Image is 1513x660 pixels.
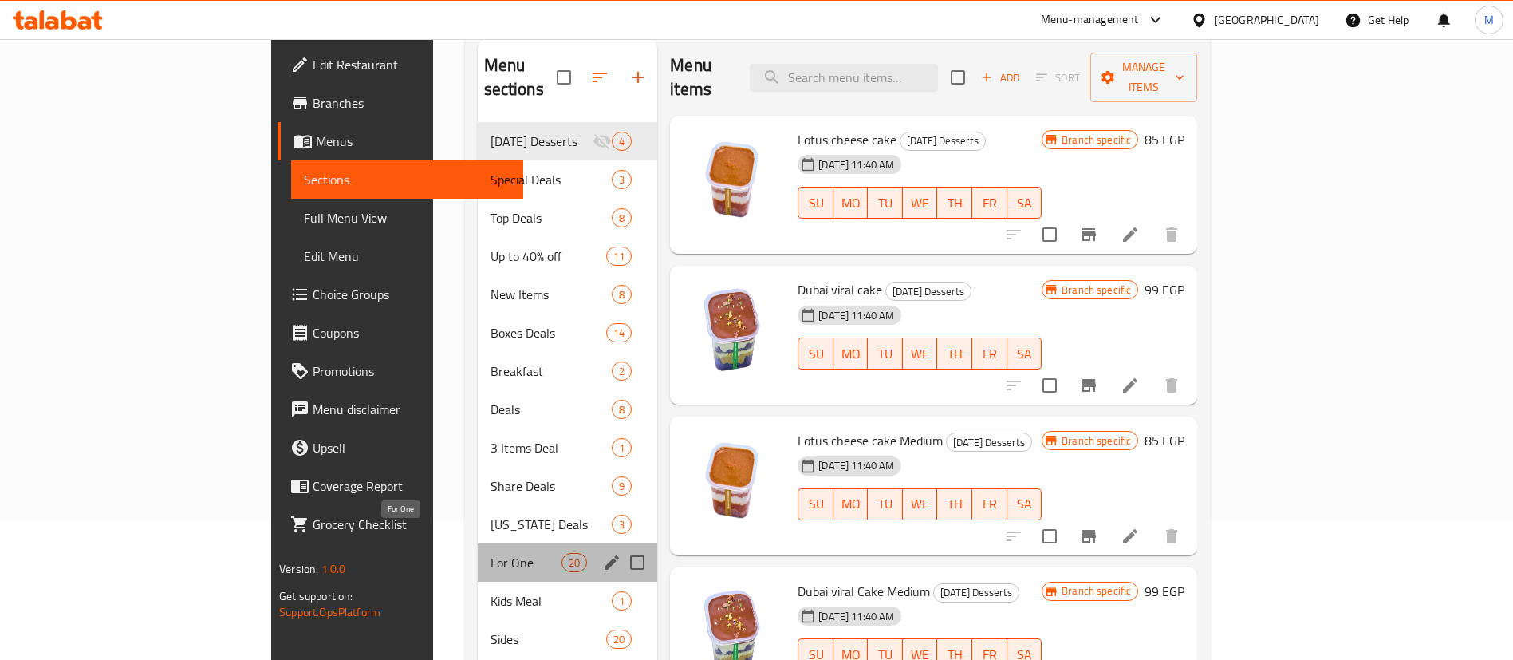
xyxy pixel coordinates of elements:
div: items [606,323,632,342]
span: 3 [613,517,631,532]
span: Branch specific [1055,583,1137,599]
span: Add item [975,65,1026,90]
span: Lotus cheese cake [798,128,896,152]
button: FR [972,488,1007,520]
span: TU [874,492,896,516]
span: Promotions [313,362,511,381]
button: delete [1152,517,1191,555]
img: Lotus cheese cake Medium [683,429,785,532]
a: Menus [278,122,524,160]
span: [DATE] 11:40 AM [812,609,900,624]
span: Kids Meal [491,591,613,611]
span: Branches [313,93,511,113]
span: SA [1014,492,1036,516]
span: Select section first [1026,65,1090,90]
span: Deals [491,400,613,419]
a: Coverage Report [278,467,524,505]
span: SU [805,342,826,366]
span: 1.0.0 [321,559,345,579]
div: Boxes Deals [491,323,606,342]
span: New Items [491,285,613,304]
button: Manage items [1090,53,1197,102]
span: [US_STATE] Deals [491,515,613,534]
div: items [561,553,587,572]
a: Edit Restaurant [278,45,524,84]
button: TU [868,338,903,370]
h6: 85 EGP [1145,128,1184,151]
a: Grocery Checklist [278,505,524,543]
div: items [612,285,632,304]
a: Branches [278,84,524,122]
span: [DATE] Desserts [886,283,971,301]
div: Kids Meal1 [478,582,658,620]
span: Menus [316,132,511,151]
span: Share Deals [491,476,613,496]
span: Edit Menu [304,247,511,266]
button: SU [798,187,833,219]
span: TU [874,192,896,215]
span: Full Menu View [304,208,511,227]
button: SA [1007,187,1042,219]
button: Branch-specific-item [1070,517,1108,555]
div: Top Deals [491,208,613,227]
button: Add [975,65,1026,90]
a: Promotions [278,352,524,390]
div: Kansas Deals [491,515,613,534]
button: SU [798,488,833,520]
button: MO [833,187,869,219]
span: [DATE] 11:40 AM [812,157,900,172]
div: items [612,438,632,457]
span: TH [944,342,966,366]
span: Lotus cheese cake Medium [798,429,943,453]
span: MO [840,492,862,516]
span: TH [944,192,966,215]
button: FR [972,187,1007,219]
div: 3 Items Deal [491,438,613,457]
span: 20 [562,555,586,571]
div: Breakfast [491,362,613,381]
span: Edit Restaurant [313,55,511,74]
span: Up to 40% off [491,247,606,266]
div: Ramadan Desserts [885,282,971,301]
button: TH [937,488,972,520]
div: Breakfast2 [478,352,658,390]
button: SU [798,338,833,370]
div: 3 Items Deal1 [478,429,658,467]
button: TU [868,187,903,219]
span: Branch specific [1055,132,1137,148]
img: Dubai viral cake [683,279,785,381]
span: Coupons [313,323,511,342]
span: 8 [613,402,631,417]
button: WE [903,187,938,219]
div: Sides [491,630,606,649]
span: 1 [613,441,631,456]
div: Special Deals [491,170,613,189]
div: [DATE] Desserts4 [478,122,658,160]
div: Share Deals9 [478,467,658,505]
span: 1 [613,594,631,609]
span: Branch specific [1055,433,1137,449]
h6: 99 EGP [1145,580,1184,603]
a: Edit Menu [291,237,524,275]
button: FR [972,338,1007,370]
div: Ramadan Desserts [900,132,986,151]
button: Add section [619,58,657,97]
span: 3 [613,172,631,188]
span: M [1484,11,1494,29]
span: Select to update [1033,218,1066,251]
div: items [612,591,632,611]
span: 20 [607,632,631,647]
a: Sections [291,160,524,199]
button: SA [1007,338,1042,370]
span: SA [1014,342,1036,366]
img: Lotus cheese cake [683,128,785,231]
span: Version: [279,559,318,579]
button: TH [937,187,972,219]
a: Edit menu item [1121,376,1140,395]
svg: Inactive section [593,132,612,151]
div: items [612,515,632,534]
span: [DATE] Desserts [491,132,593,151]
div: Ramadan Desserts [933,583,1019,603]
h6: 99 EGP [1145,279,1184,301]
